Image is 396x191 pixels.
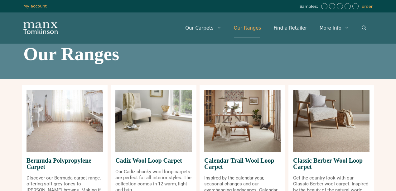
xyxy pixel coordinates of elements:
[228,19,268,37] a: Our Ranges
[27,90,103,152] img: Bermuda Polypropylene Carpet
[299,4,320,9] span: Samples:
[23,45,373,63] h1: Our Ranges
[293,152,369,175] span: Classic Berber Wool Loop Carpet
[179,19,373,37] nav: Primary
[179,19,228,37] a: Our Carpets
[204,90,281,152] img: Calendar Trail Wool Loop Carpet
[362,4,373,9] a: order
[355,19,373,37] a: Open Search Bar
[293,90,369,152] img: Classic Berber Wool Loop Carpet
[27,152,103,175] span: Bermuda Polypropylene Carpet
[23,22,58,34] img: Manx Tomkinson
[204,152,281,175] span: Calendar Trail Wool Loop Carpet
[267,19,313,37] a: Find a Retailer
[115,90,192,152] img: Cadiz Wool Loop Carpet
[313,19,355,37] a: More Info
[23,4,47,8] a: My account
[115,152,192,169] span: Cadiz Wool Loop Carpet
